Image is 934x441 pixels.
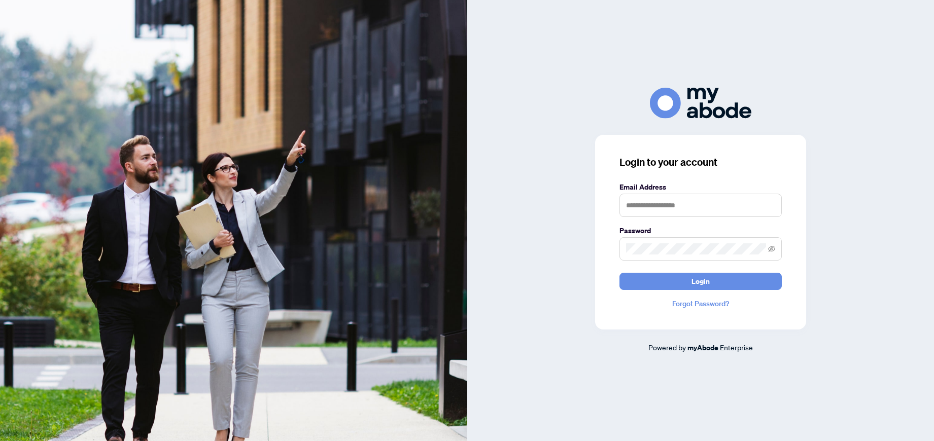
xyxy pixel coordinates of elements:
[648,343,686,352] span: Powered by
[619,273,782,290] button: Login
[691,273,710,289] span: Login
[619,181,782,193] label: Email Address
[720,343,753,352] span: Enterprise
[687,342,718,353] a: myAbode
[650,88,751,119] img: ma-logo
[619,155,782,169] h3: Login to your account
[619,298,782,309] a: Forgot Password?
[619,225,782,236] label: Password
[768,245,775,252] span: eye-invisible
